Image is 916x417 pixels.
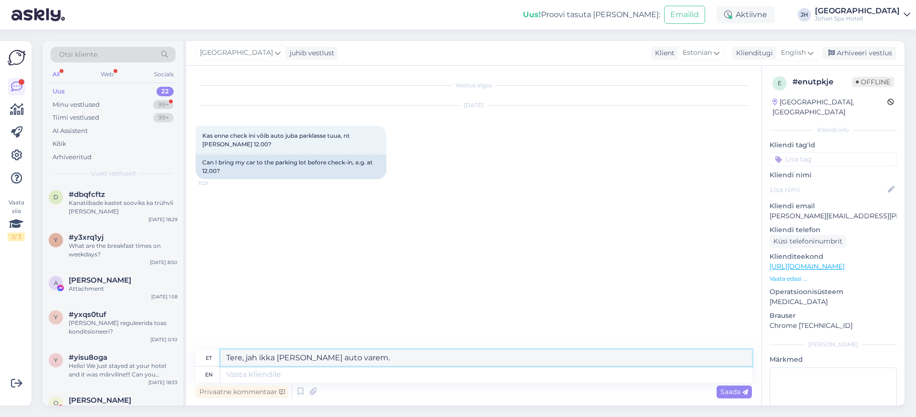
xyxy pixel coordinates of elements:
div: Privaatne kommentaar [196,386,289,398]
p: Operatsioonisüsteem [770,287,897,297]
div: Minu vestlused [52,100,100,110]
p: Klienditeekond [770,252,897,262]
div: Attachment [69,285,177,293]
div: juhib vestlust [286,48,334,58]
div: Hello! We just stayed at your hotel and it was mãrviline!!! Can you possibly tell me what kind of... [69,362,177,379]
div: Vestlus algas [196,81,752,90]
input: Lisa nimi [770,184,886,195]
span: d [53,193,58,201]
div: [DATE] 8:50 [150,259,177,266]
div: Johan Spa Hotell [815,15,900,22]
div: Aktiivne [717,6,775,23]
div: 99+ [153,100,174,110]
p: Märkmed [770,355,897,365]
div: [DATE] 18:29 [148,216,177,223]
span: Uued vestlused [91,169,135,178]
span: Otsi kliente [59,50,97,60]
span: #yisu8oga [69,353,107,362]
span: #dbqfcftz [69,190,105,199]
span: 11:21 [198,180,234,187]
span: e [778,80,781,87]
p: Kliendi nimi [770,170,897,180]
span: English [781,48,806,58]
div: [DATE] 1:58 [151,293,177,300]
div: Tiimi vestlused [52,113,99,122]
p: Chrome [TECHNICAL_ID] [770,321,897,331]
span: Kas enne check ini võib auto juba parklasse tuua, nt [PERSON_NAME] 12.00? [202,132,351,148]
p: [PERSON_NAME][EMAIL_ADDRESS][PERSON_NAME][DOMAIN_NAME] [770,211,897,221]
div: Uus [52,87,65,96]
div: All [51,68,62,81]
p: Kliendi email [770,201,897,211]
span: Andrus Rako [69,276,131,285]
span: [GEOGRAPHIC_DATA] [200,48,273,58]
div: Kliendi info [770,126,897,134]
div: Küsi telefoninumbrit [770,235,846,248]
a: [GEOGRAPHIC_DATA]Johan Spa Hotell [815,7,910,22]
div: [DATE] [196,101,752,110]
span: Saada [720,387,748,396]
input: Lisa tag [770,152,897,166]
span: y [54,314,58,321]
div: What are the breakfast times on weekdays? [69,242,177,259]
div: 99+ [153,113,174,122]
span: Oliver Ritsoson [69,396,131,405]
img: Askly Logo [8,49,26,67]
div: 22 [156,87,174,96]
p: Kliendi tag'id [770,140,897,150]
span: y [54,236,58,244]
div: [PERSON_NAME] [770,340,897,349]
div: # enutpkje [792,76,852,88]
span: A [54,279,58,286]
b: Uus! [523,10,541,19]
div: et [206,350,212,366]
div: [GEOGRAPHIC_DATA], [GEOGRAPHIC_DATA] [772,97,887,117]
div: Kanatiibade kastet sooviks ka trühvli [PERSON_NAME] [69,199,177,216]
div: en [205,366,213,383]
span: #yxqs0tuf [69,310,106,319]
div: [GEOGRAPHIC_DATA] [815,7,900,15]
div: Socials [152,68,176,81]
div: Proovi tasuta [PERSON_NAME]: [523,9,660,20]
div: Can I bring my car to the parking lot before check-in, e.g. at 12.00? [196,154,386,179]
div: JH [798,8,811,21]
div: 2 / 3 [8,233,25,241]
div: Klienditugi [732,48,773,58]
div: [DATE] 0:10 [150,336,177,343]
div: Vaata siia [8,198,25,241]
span: Estonian [683,48,712,58]
div: AI Assistent [52,126,88,136]
textarea: Tere, jah ikka [PERSON_NAME] auto varem. [220,350,752,366]
div: Klient [651,48,675,58]
div: [PERSON_NAME] reguleerida toas konditsioneeri? [69,319,177,336]
div: Arhiveeri vestlus [822,47,896,60]
a: [URL][DOMAIN_NAME] [770,262,844,271]
span: y [54,356,58,364]
div: Web [99,68,115,81]
p: Vaata edasi ... [770,275,897,283]
p: Brauser [770,311,897,321]
div: Arhiveeritud [52,153,92,162]
p: [MEDICAL_DATA] [770,297,897,307]
span: #y3xrq1yj [69,233,104,242]
div: [DATE] 18:33 [148,379,177,386]
span: Offline [852,77,894,87]
p: Kliendi telefon [770,225,897,235]
button: Emailid [664,6,705,24]
span: O [53,399,58,407]
div: Kõik [52,139,66,149]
